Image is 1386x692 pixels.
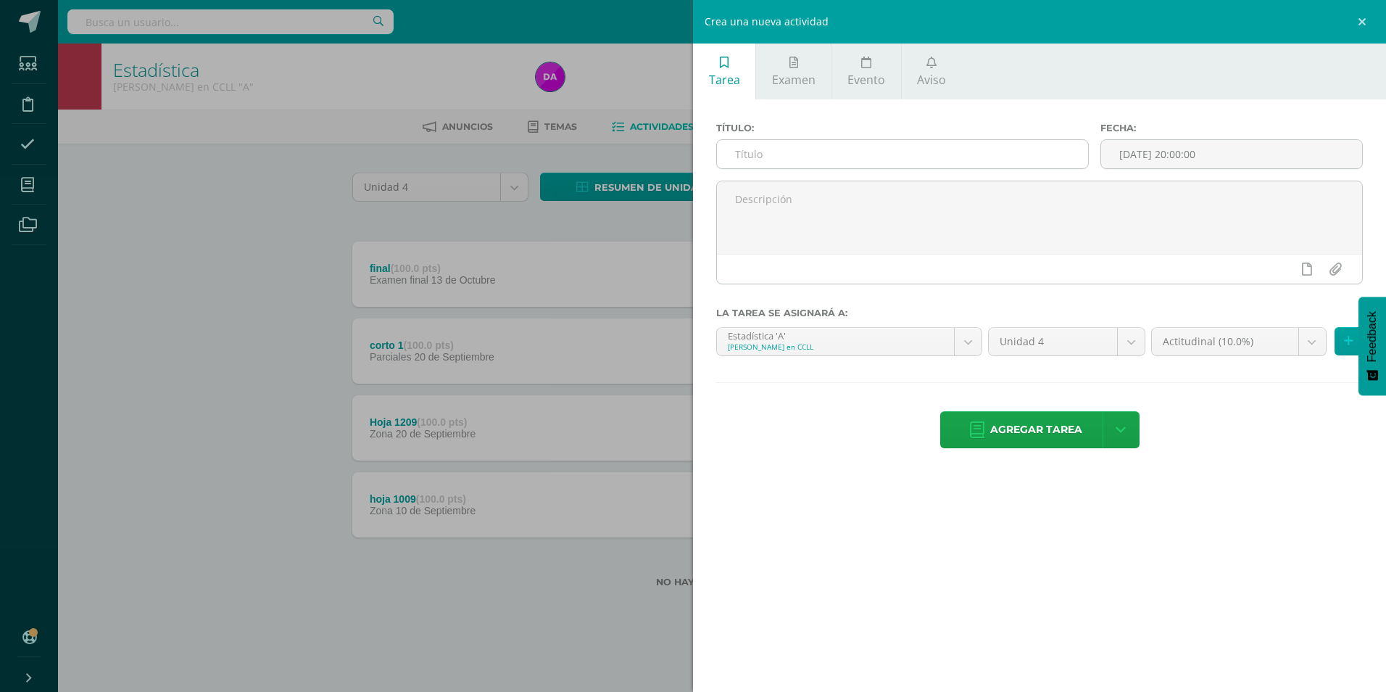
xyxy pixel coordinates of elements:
label: Fecha: [1100,123,1363,133]
span: Actitudinal (10.0%) [1163,328,1287,355]
span: Aviso [917,72,946,88]
a: Unidad 4 [989,328,1145,355]
span: Examen [772,72,816,88]
span: Feedback [1366,311,1379,362]
div: Estadística 'A' [728,328,943,342]
a: Estadística 'A'[PERSON_NAME] en CCLL [717,328,982,355]
span: Evento [847,72,885,88]
a: Actitudinal (10.0%) [1152,328,1326,355]
a: Examen [756,44,831,99]
label: Título: [716,123,1089,133]
a: Aviso [902,44,962,99]
span: Tarea [709,72,740,88]
input: Título [717,140,1088,168]
input: Fecha de entrega [1101,140,1362,168]
a: Tarea [693,44,755,99]
a: Evento [831,44,900,99]
button: Feedback - Mostrar encuesta [1358,297,1386,395]
label: La tarea se asignará a: [716,308,1363,318]
div: [PERSON_NAME] en CCLL [728,342,943,352]
span: Agregar tarea [990,412,1082,448]
span: Unidad 4 [1000,328,1106,355]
